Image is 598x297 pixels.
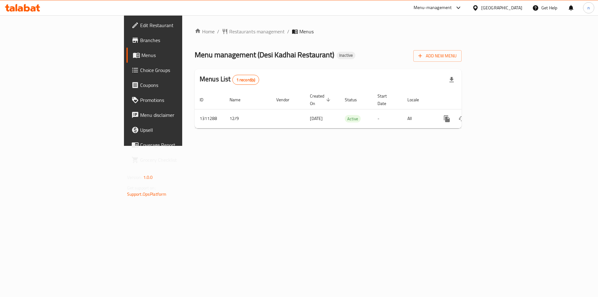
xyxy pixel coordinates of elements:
[141,51,219,59] span: Menus
[143,173,153,181] span: 1.0.0
[454,111,469,126] button: Change Status
[481,4,522,11] div: [GEOGRAPHIC_DATA]
[126,48,224,63] a: Menus
[195,90,504,128] table: enhanced table
[127,173,142,181] span: Version:
[140,126,219,134] span: Upsell
[126,108,224,122] a: Menu disclaimer
[402,109,434,128] td: All
[127,190,167,198] a: Support.OpsPlatform
[126,33,224,48] a: Branches
[413,50,462,62] button: Add New Menu
[337,52,355,59] div: Inactive
[126,78,224,93] a: Coupons
[140,111,219,119] span: Menu disclaimer
[222,28,285,35] a: Restaurants management
[126,137,224,152] a: Coverage Report
[414,4,452,12] div: Menu-management
[310,114,323,122] span: [DATE]
[444,72,459,87] div: Export file
[345,115,361,122] span: Active
[230,96,249,103] span: Name
[287,28,289,35] li: /
[195,48,334,62] span: Menu management ( Desi Kadhai Restaurant )
[418,52,457,60] span: Add New Menu
[377,92,395,107] span: Start Date
[345,96,365,103] span: Status
[126,152,224,167] a: Grocery Checklist
[232,75,259,85] div: Total records count
[126,63,224,78] a: Choice Groups
[434,90,504,109] th: Actions
[276,96,297,103] span: Vendor
[140,81,219,89] span: Coupons
[337,53,355,58] span: Inactive
[407,96,427,103] span: Locale
[200,96,211,103] span: ID
[140,22,219,29] span: Edit Restaurant
[439,111,454,126] button: more
[140,96,219,104] span: Promotions
[140,156,219,164] span: Grocery Checklist
[140,141,219,149] span: Coverage Report
[126,18,224,33] a: Edit Restaurant
[126,122,224,137] a: Upsell
[587,4,590,11] span: n
[140,66,219,74] span: Choice Groups
[310,92,332,107] span: Created On
[140,36,219,44] span: Branches
[373,109,402,128] td: -
[233,77,259,83] span: 1 record(s)
[195,28,462,35] nav: breadcrumb
[127,184,156,192] span: Get support on:
[200,74,259,85] h2: Menus List
[126,93,224,108] a: Promotions
[229,28,285,35] span: Restaurants management
[225,109,271,128] td: 12/9
[299,28,314,35] span: Menus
